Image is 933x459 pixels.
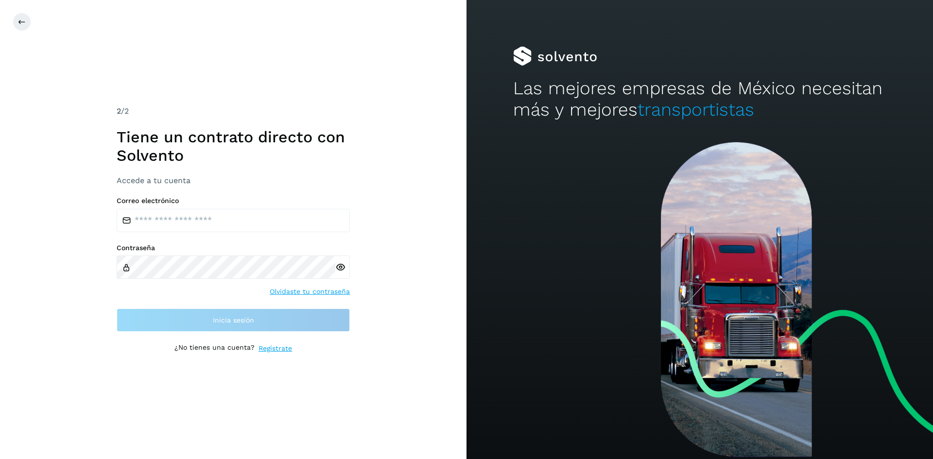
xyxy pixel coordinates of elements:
p: ¿No tienes una cuenta? [174,343,255,354]
label: Contraseña [117,244,350,252]
h3: Accede a tu cuenta [117,176,350,185]
button: Inicia sesión [117,308,350,332]
a: Olvidaste tu contraseña [270,287,350,297]
span: Inicia sesión [213,317,254,323]
h1: Tiene un contrato directo con Solvento [117,128,350,165]
span: 2 [117,106,121,116]
div: /2 [117,105,350,117]
h2: Las mejores empresas de México necesitan más y mejores [513,78,886,121]
span: transportistas [638,99,754,120]
a: Regístrate [259,343,292,354]
label: Correo electrónico [117,197,350,205]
